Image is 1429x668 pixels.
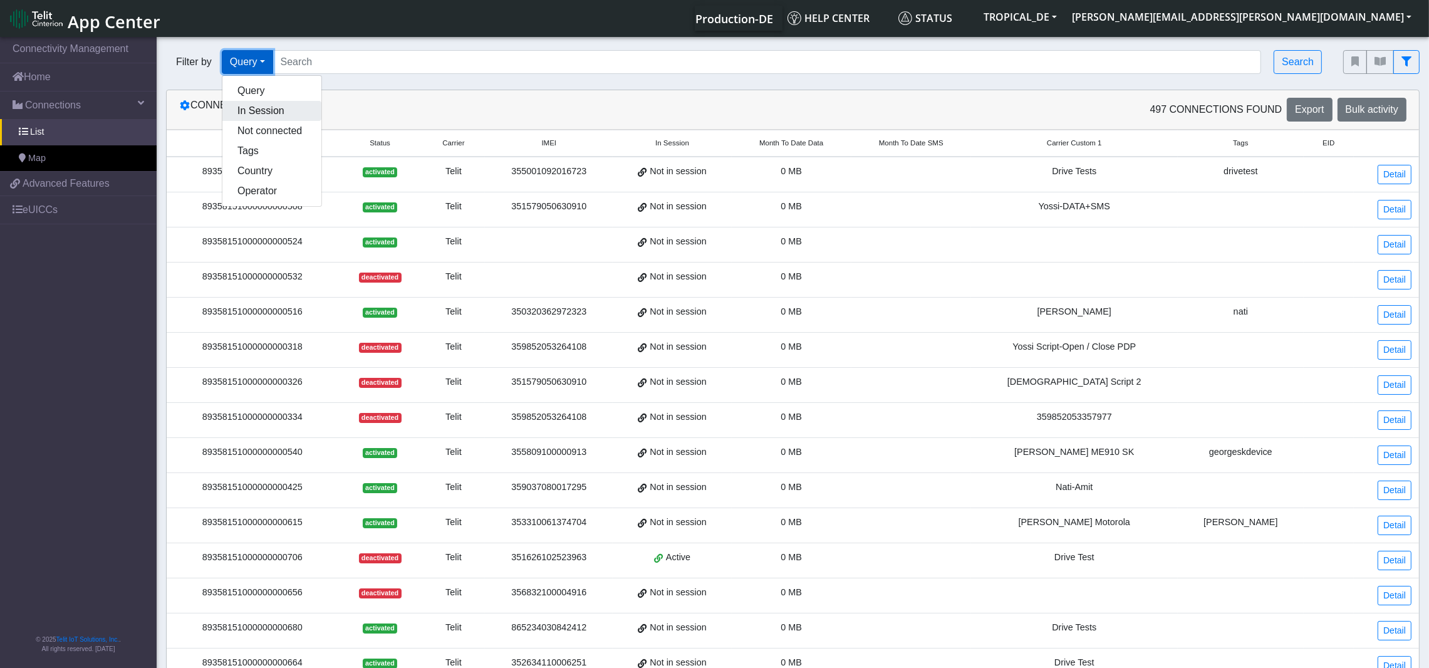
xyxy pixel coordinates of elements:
span: 0 MB [781,271,802,281]
span: Active [666,551,690,565]
div: 89358151000000000318 [174,340,331,354]
div: Telit [430,551,478,565]
div: georgeskdevice [1185,446,1297,459]
span: deactivated [359,273,402,283]
span: 0 MB [781,201,802,211]
button: Export [1287,98,1332,122]
div: 89358151000000000532 [174,270,331,284]
span: Not in session [650,305,706,319]
span: Bulk activity [1346,104,1398,115]
span: 0 MB [781,306,802,316]
span: Not in session [650,481,706,494]
span: activated [363,308,397,318]
div: Telit [430,200,478,214]
span: activated [363,624,397,634]
span: 0 MB [781,587,802,597]
div: [PERSON_NAME] ME910 SK [979,446,1170,459]
span: deactivated [359,553,402,563]
a: Detail [1378,270,1411,290]
a: Status [893,6,976,31]
span: deactivated [359,343,402,353]
span: Carrier [442,138,464,149]
span: Status [370,138,390,149]
button: Bulk activity [1338,98,1406,122]
div: Telit [430,235,478,249]
div: 355001092016723 [492,165,605,179]
span: deactivated [359,588,402,598]
span: Production-DE [695,11,773,26]
span: 0 MB [781,377,802,387]
div: Telit [430,410,478,424]
span: Not in session [650,235,706,249]
span: activated [363,483,397,493]
span: IMEI [541,138,556,149]
span: Month To Date SMS [879,138,943,149]
span: Not in session [650,516,706,530]
span: Advanced Features [23,176,110,191]
a: App Center [10,5,158,32]
div: Telit [430,481,478,494]
a: Detail [1378,516,1411,535]
div: 359852053357977 [979,410,1170,424]
div: Connections [170,98,793,122]
span: Not in session [650,375,706,389]
a: Detail [1378,410,1411,430]
div: 89358151000000000615 [174,516,331,530]
span: activated [363,167,397,177]
a: Detail [1378,165,1411,184]
div: 89358151000000000433 [174,165,331,179]
span: activated [363,202,397,212]
div: [PERSON_NAME] Motorola [979,516,1170,530]
a: Detail [1378,551,1411,570]
a: Detail [1378,375,1411,395]
span: deactivated [359,378,402,388]
span: Help center [787,11,870,25]
a: Detail [1378,340,1411,360]
a: Your current platform instance [695,6,772,31]
a: Detail [1378,200,1411,219]
div: 356832100004916 [492,586,605,600]
div: 865234030842412 [492,621,605,635]
a: Telit IoT Solutions, Inc. [56,636,119,643]
div: 89358151000000000540 [174,446,331,459]
div: 89358151000000000326 [174,375,331,389]
span: Not in session [650,165,706,179]
span: 0 MB [781,657,802,667]
a: Detail [1378,235,1411,254]
div: 359852053264108 [492,410,605,424]
span: Not in session [650,621,706,635]
button: Query [222,50,273,74]
img: status.svg [898,11,912,25]
span: Not in session [650,410,706,424]
a: Detail [1378,305,1411,325]
button: Query [222,81,321,101]
div: Telit [430,340,478,354]
div: drivetest [1185,165,1297,179]
span: 0 MB [781,236,802,246]
div: Telit [430,516,478,530]
span: 0 MB [781,342,802,352]
span: 0 MB [781,552,802,562]
div: 351579050630910 [492,375,605,389]
div: 353310061374704 [492,516,605,530]
div: nati [1185,305,1297,319]
div: 351626102523963 [492,551,605,565]
span: List [30,125,44,139]
div: 89358151000000000334 [174,410,331,424]
a: Detail [1378,446,1411,465]
span: 0 MB [781,517,802,527]
span: deactivated [359,413,402,423]
div: fitlers menu [1343,50,1420,74]
span: activated [363,237,397,248]
span: Not in session [650,446,706,459]
span: Tags [1233,138,1248,149]
span: Not in session [650,340,706,354]
div: 350320362972323 [492,305,605,319]
button: Operator [222,181,321,201]
span: Carrier Custom 1 [1047,138,1102,149]
div: 355809100000913 [492,446,605,459]
div: Drive Tests [979,621,1170,635]
div: [DEMOGRAPHIC_DATA] Script 2 [979,375,1170,389]
div: 89358151000000000524 [174,235,331,249]
span: Not in session [650,270,706,284]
